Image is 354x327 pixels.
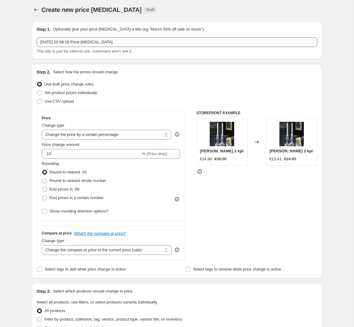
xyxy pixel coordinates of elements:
[142,151,167,156] span: % (Price drop)
[42,161,59,166] span: Rounding
[42,6,142,13] span: Create new price [MEDICAL_DATA]
[42,149,141,159] input: -15
[146,7,154,12] span: Draft
[284,156,296,162] strike: €14.90
[42,238,65,243] span: Change type
[37,300,157,304] span: Select all products, use filters, or select products variants individually
[210,122,234,146] img: aileen_lysestake_jun2_lite_jpg_59192_ba67fecc-af43-4229-af59-d8595c2d1029_80x.jpg
[45,99,74,104] span: Use CSV upload
[174,247,180,253] div: help
[37,26,51,32] h2: Step 1.
[197,111,317,115] h6: STOREFRONT EXAMPLE
[50,195,104,200] span: End prices in a certain number
[200,149,243,153] span: [PERSON_NAME] 2 kpl
[42,231,72,236] h3: Compare at price
[50,187,79,191] span: End prices in .99
[215,156,227,162] strike: €38.90
[45,308,65,313] span: All products
[37,288,51,294] h2: Step 3.
[74,231,126,236] button: What's the compare at price?
[269,156,282,162] div: €13.41
[32,5,40,14] button: Price change jobs
[53,69,118,75] p: Select how the prices should change
[269,149,313,153] span: [PERSON_NAME] 2 kpl
[50,209,109,213] span: Show rounding direction options?
[50,178,106,183] span: Round to nearest whole number
[193,267,281,271] span: Select tags to remove while price change is active
[45,90,97,95] span: Set product prices individually
[45,317,182,322] span: Filter by product, collection, tag, vendor, product type, variant title, or inventory
[279,122,304,146] img: aileen_lysestake_jun2_lite_jpg_59192_ba67fecc-af43-4229-af59-d8595c2d1029_80x.jpg
[50,170,87,174] span: Round to nearest .01
[53,26,204,32] p: Optionally give your price [MEDICAL_DATA] a title (eg "March 30% off sale on boots")
[42,123,65,128] span: Change type
[42,142,79,147] span: Price change amount
[200,156,212,162] div: €14.90
[45,82,94,86] span: Use bulk price change rules
[53,288,132,294] p: Select which products should change in price
[37,49,131,53] span: This title is just for internal use, customers won't see it
[37,37,317,47] input: 30% off holiday sale
[37,69,51,75] h2: Step 2.
[174,131,180,137] div: help
[45,267,126,271] span: Select tags to add while price change is active
[42,116,51,121] h3: Price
